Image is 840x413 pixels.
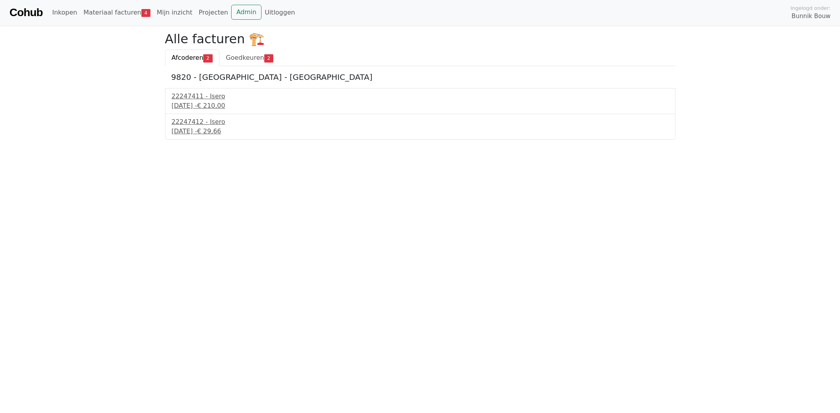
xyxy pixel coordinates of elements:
div: [DATE] - [172,127,669,136]
a: Goedkeuren2 [219,50,280,66]
a: Uitloggen [261,5,298,20]
span: Goedkeuren [226,54,264,61]
a: Cohub [9,3,43,22]
span: Ingelogd onder: [790,4,831,12]
a: 22247412 - Isero[DATE] -€ 29,66 [172,117,669,136]
div: 22247412 - Isero [172,117,669,127]
a: Projecten [195,5,231,20]
a: 22247411 - Isero[DATE] -€ 210,00 [172,92,669,111]
span: € 29,66 [197,127,221,135]
a: Admin [231,5,261,20]
span: Afcoderen [172,54,204,61]
div: 22247411 - Isero [172,92,669,101]
span: Bunnik Bouw [792,12,831,21]
span: 4 [141,9,150,17]
a: Mijn inzicht [154,5,196,20]
a: Inkopen [49,5,80,20]
h2: Alle facturen 🏗️ [165,31,675,46]
div: [DATE] - [172,101,669,111]
span: 2 [203,54,212,62]
span: 2 [264,54,273,62]
h5: 9820 - [GEOGRAPHIC_DATA] - [GEOGRAPHIC_DATA] [171,72,669,82]
span: € 210,00 [197,102,225,109]
a: Materiaal facturen4 [80,5,154,20]
a: Afcoderen2 [165,50,219,66]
